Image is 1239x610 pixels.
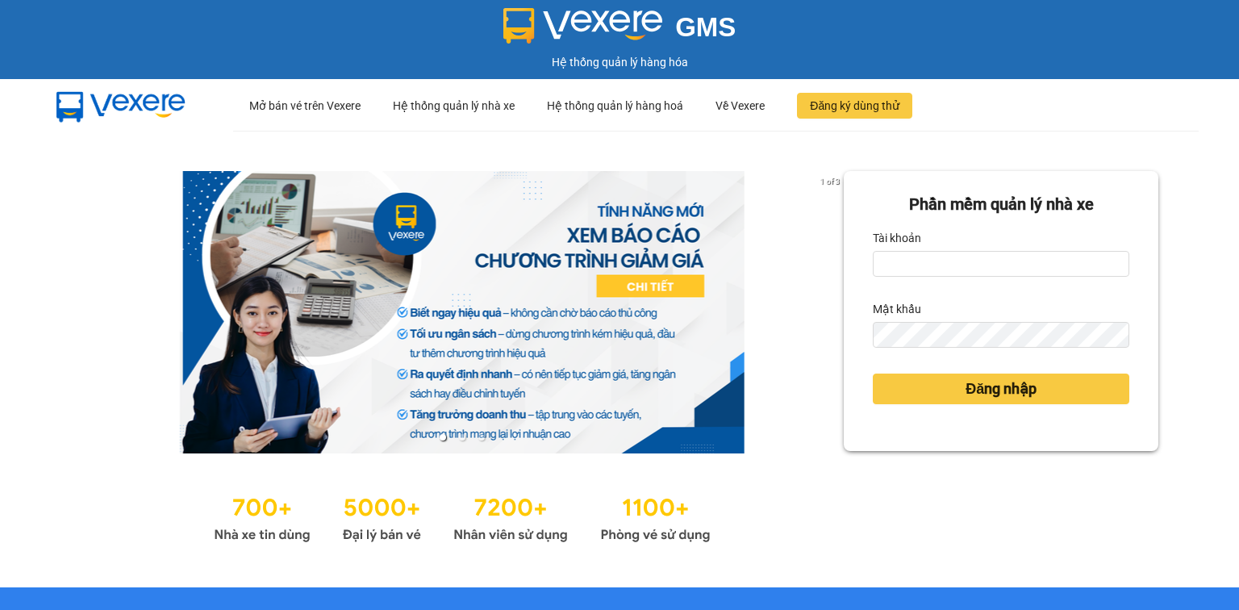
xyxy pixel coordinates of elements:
button: next slide / item [821,171,844,453]
img: logo 2 [503,8,663,44]
li: slide item 2 [459,434,465,441]
label: Tài khoản [873,225,921,251]
button: Đăng nhập [873,374,1129,404]
div: Hệ thống quản lý nhà xe [393,80,515,132]
button: Đăng ký dùng thử [797,93,912,119]
span: Đăng ký dùng thử [810,97,899,115]
input: Tài khoản [873,251,1129,277]
div: Về Vexere [715,80,765,132]
li: slide item 3 [478,434,485,441]
input: Mật khẩu [873,322,1129,348]
li: slide item 1 [440,434,446,441]
img: mbUUG5Q.png [40,79,202,132]
p: 1 of 3 [816,171,844,192]
div: Mở bán vé trên Vexere [249,80,361,132]
a: GMS [503,24,736,37]
button: previous slide / item [81,171,103,453]
div: Phần mềm quản lý nhà xe [873,192,1129,217]
img: Statistics.png [214,486,711,547]
span: Đăng nhập [966,378,1037,400]
div: Hệ thống quản lý hàng hoá [547,80,683,132]
span: GMS [675,12,736,42]
label: Mật khẩu [873,296,921,322]
div: Hệ thống quản lý hàng hóa [4,53,1235,71]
